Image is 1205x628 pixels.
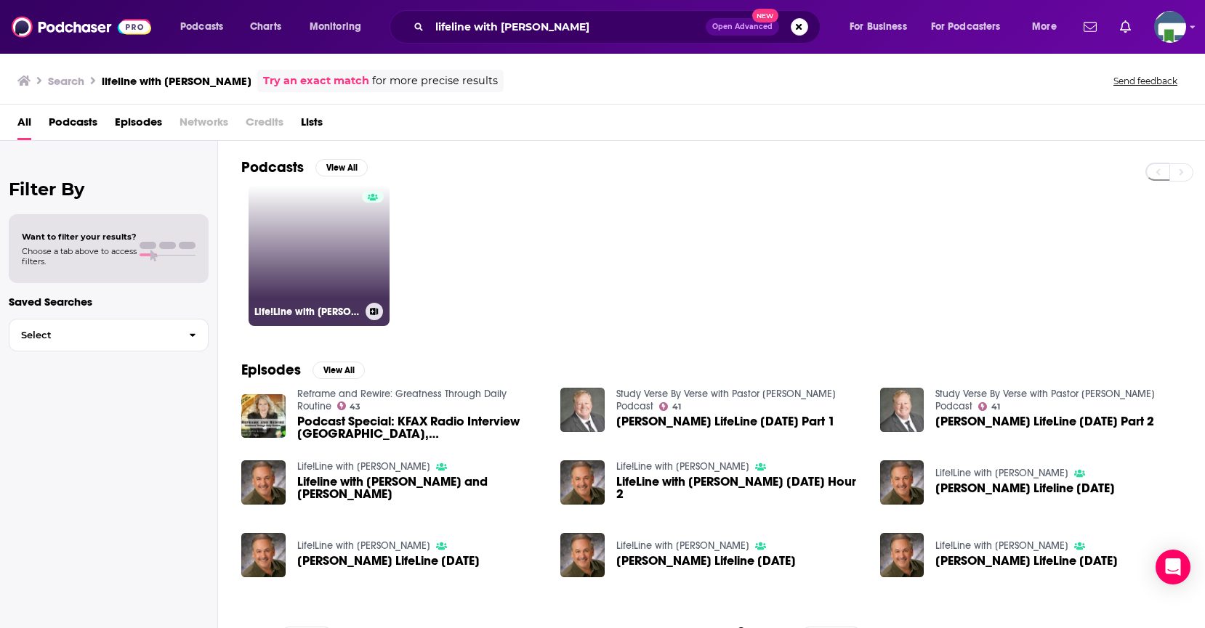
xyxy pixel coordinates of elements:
a: Craig Roberts LifeLine October 28th [935,555,1118,567]
a: Life!Line with Craig Roberts [616,460,749,473]
span: New [752,9,778,23]
img: Lifeline with Craig Roberts and Joe Murray [241,460,286,505]
span: For Podcasters [931,17,1001,37]
img: Podcast Special: KFAX Radio Interview San Francisco, CA - Lifeline with Craig Roberts [241,394,286,439]
a: Try an exact match [263,73,369,89]
button: Send feedback [1109,75,1182,87]
button: Show profile menu [1154,11,1186,43]
span: For Business [850,17,907,37]
a: Life!Line with Craig Roberts [935,539,1068,552]
span: LifeLine with [PERSON_NAME] [DATE] Hour 2 [616,476,863,500]
button: open menu [299,15,380,38]
a: EpisodesView All [241,361,365,379]
h2: Podcasts [241,158,304,176]
a: Show notifications dropdown [1078,15,1103,39]
img: LifeLine with Craig Roberts 12-23-22 Hour 2 [560,460,605,505]
img: Craig Roberts Lifeline August 17th [880,460,924,505]
div: Open Intercom Messenger [1156,550,1190,584]
img: Craig Roberts Lifeline December 29th [560,533,605,577]
span: More [1032,17,1057,37]
a: Craig Roberts Lifeline August 17th [935,482,1115,494]
a: LifeLine with Craig Roberts 12-23-22 Hour 2 [616,476,863,500]
img: Craig Roberts LifeLine December 14th Part 2 [880,388,924,432]
a: Life!Line with Craig Roberts [297,460,430,473]
h3: Search [48,74,84,88]
a: Podcasts [49,110,97,140]
span: [PERSON_NAME] LifeLine [DATE] [297,555,480,567]
a: 41 [659,402,681,411]
span: 41 [991,404,1000,410]
span: Open Advanced [712,23,773,30]
span: Networks [180,110,228,140]
a: Charts [241,15,290,38]
img: Craig Roberts LifeLine December 14th Part 1 [560,388,605,432]
a: Life!Line with Craig Roberts [616,539,749,552]
img: Podchaser - Follow, Share and Rate Podcasts [12,13,151,41]
span: Select [9,330,177,340]
span: Lifeline with [PERSON_NAME] and [PERSON_NAME] [297,476,544,500]
button: open menu [922,15,1022,38]
a: Study Verse By Verse with Pastor Leighton Sheley Podcast [935,388,1155,412]
button: open menu [1022,15,1075,38]
a: Lists [301,110,323,140]
a: Episodes [115,110,162,140]
a: Craig Roberts LifeLine December 14th Part 2 [935,415,1154,428]
button: Open AdvancedNew [706,18,779,36]
a: All [17,110,31,140]
a: 43 [337,401,361,410]
a: 41 [978,402,1000,411]
a: Life!Line with Craig Roberts [297,539,430,552]
h2: Episodes [241,361,301,379]
span: Credits [246,110,283,140]
img: Craig Roberts LifeLine October 28th [880,533,924,577]
a: Life!Line with Craig Roberts [935,467,1068,479]
button: open menu [839,15,925,38]
input: Search podcasts, credits, & more... [430,15,706,38]
img: User Profile [1154,11,1186,43]
p: Saved Searches [9,295,209,309]
button: Select [9,319,209,351]
span: [PERSON_NAME] LifeLine [DATE] Part 2 [935,415,1154,428]
a: Life!Line with [PERSON_NAME] [249,185,390,326]
span: [PERSON_NAME] LifeLine [DATE] [935,555,1118,567]
button: View All [315,159,368,176]
span: [PERSON_NAME] Lifeline [DATE] [616,555,796,567]
span: Monitoring [310,17,361,37]
span: Podcasts [180,17,223,37]
span: for more precise results [372,73,498,89]
a: PodcastsView All [241,158,368,176]
h3: Life!Line with [PERSON_NAME] [254,306,360,318]
a: Reframe and Rewire: Greatness Through Daily Routine [297,388,507,412]
a: Podcast Special: KFAX Radio Interview San Francisco, CA - Lifeline with Craig Roberts [297,415,544,440]
span: Choose a tab above to access filters. [22,246,137,266]
button: View All [313,362,365,379]
a: Lifeline with Craig Roberts and Joe Murray [297,476,544,500]
img: Craig Roberts LifeLine December 20th [241,533,286,577]
div: Search podcasts, credits, & more... [403,10,834,44]
a: Show notifications dropdown [1114,15,1137,39]
h3: lifeline with [PERSON_NAME] [102,74,251,88]
span: Logged in as KCMedia [1154,11,1186,43]
a: Study Verse By Verse with Pastor Leighton Sheley Podcast [616,388,836,412]
span: Want to filter your results? [22,232,137,242]
span: 43 [350,404,360,410]
span: [PERSON_NAME] LifeLine [DATE] Part 1 [616,415,835,428]
button: open menu [170,15,242,38]
span: [PERSON_NAME] Lifeline [DATE] [935,482,1115,494]
h2: Filter By [9,179,209,200]
span: Podcast Special: KFAX Radio Interview [GEOGRAPHIC_DATA], [GEOGRAPHIC_DATA] - Lifeline with [PERSO... [297,415,544,440]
